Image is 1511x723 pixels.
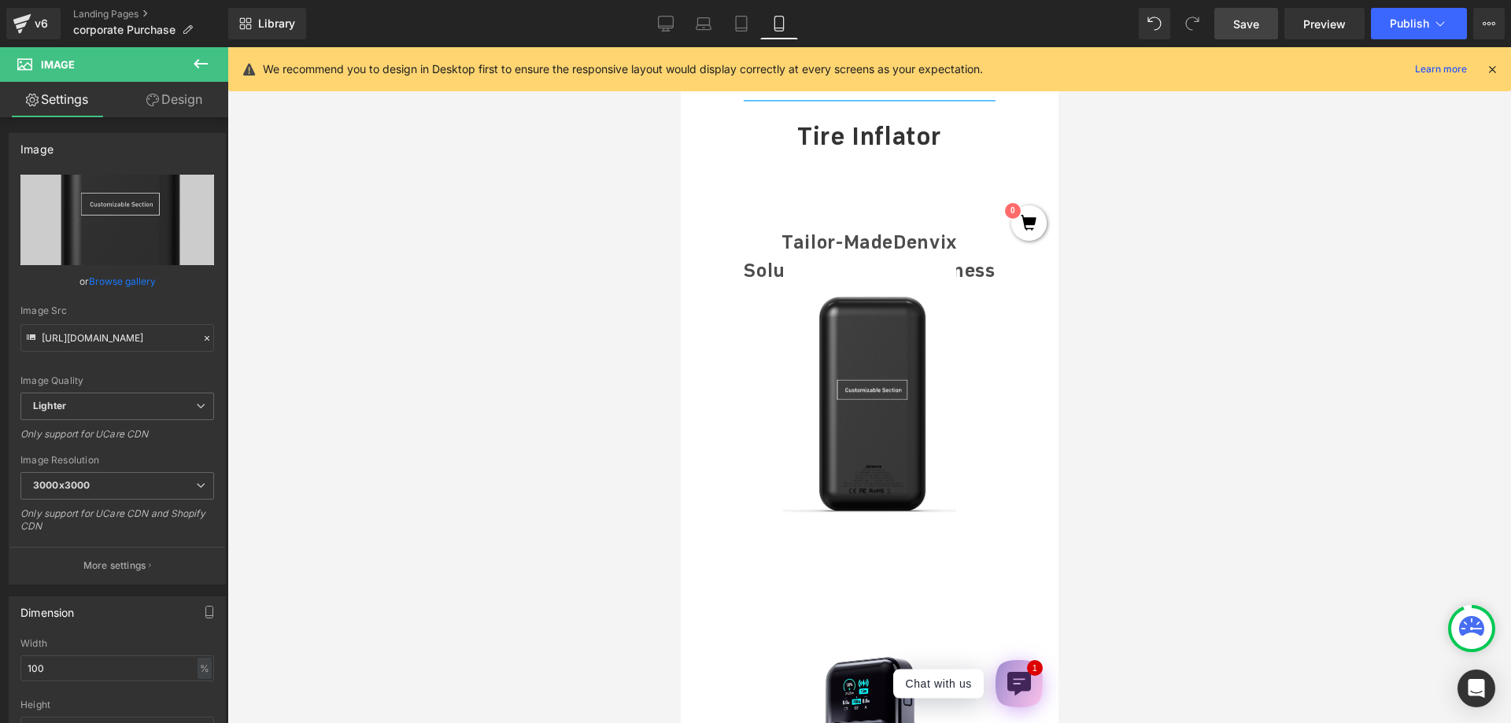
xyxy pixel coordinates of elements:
span: Image [41,58,75,71]
input: Link [20,324,214,352]
a: 0 [331,168,366,186]
span: Library [258,17,295,31]
div: Height [20,699,214,710]
b: Lighter [33,400,66,411]
a: Preview [1284,8,1365,39]
span: for Your Business [151,211,315,235]
span: Save [1233,16,1259,32]
div: Open Intercom Messenger [1457,670,1495,707]
div: Only support for UCare CDN and Shopify CDN [20,507,214,543]
div: Image [20,134,54,156]
span: Publish [1390,17,1429,30]
button: More settings [9,547,225,584]
span: Preview [1303,16,1346,32]
a: Desktop [647,8,685,39]
a: Browse gallery [89,267,156,295]
div: Width [20,638,214,649]
p: Tailor-Made [55,181,323,238]
button: Undo [1139,8,1170,39]
div: Image Quality [20,375,214,386]
div: Image Src [20,305,214,316]
div: % [198,658,212,679]
div: Image Resolution [20,455,214,466]
div: v6 [31,13,51,34]
input: auto [20,655,214,681]
a: Learn more [1409,60,1473,79]
a: Laptop [685,8,722,39]
button: Publish [1371,8,1467,39]
a: Tablet [722,8,760,39]
a: Landing Pages [73,8,228,20]
b: 3000x3000 [33,479,90,491]
a: Mobile [760,8,798,39]
div: or [20,273,214,290]
span: 1 [353,619,356,622]
p: We recommend you to design in Desktop first to ensure the responsive layout would display correct... [263,61,983,78]
div: Dimension [20,597,75,619]
mark: 0 [323,154,342,173]
span: corporate Purchase [73,24,175,36]
p: More settings [83,559,146,573]
button: Redo [1177,8,1208,39]
button: More [1473,8,1505,39]
div: PowerX [142,6,237,30]
div: Tire Inflator [116,78,260,102]
div: Only support for UCare CDN [20,428,214,451]
a: Design [117,82,231,117]
a: v6 [6,8,61,39]
a: New Library [228,8,306,39]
